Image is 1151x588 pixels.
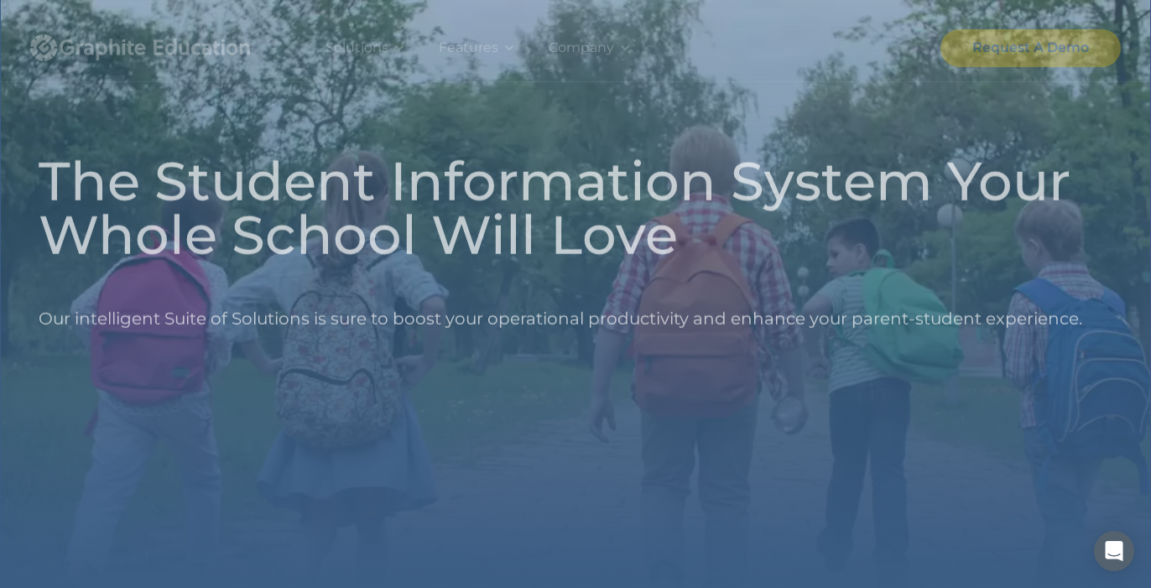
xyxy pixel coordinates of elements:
[972,36,1089,60] div: Request A Demo
[309,14,422,81] div: Solutions
[326,36,388,60] div: Solutions
[30,14,282,81] a: home
[940,29,1121,66] a: Request A Demo
[39,154,1112,262] h1: The Student Information System Your Whole School Will Love
[532,14,648,81] div: Company
[439,36,498,60] div: Features
[39,275,1082,363] p: Our intelligent Suite of Solutions is sure to boost your operational productivity and enhance you...
[549,36,614,60] div: Company
[1094,531,1134,571] div: Open Intercom Messenger
[422,14,532,81] div: Features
